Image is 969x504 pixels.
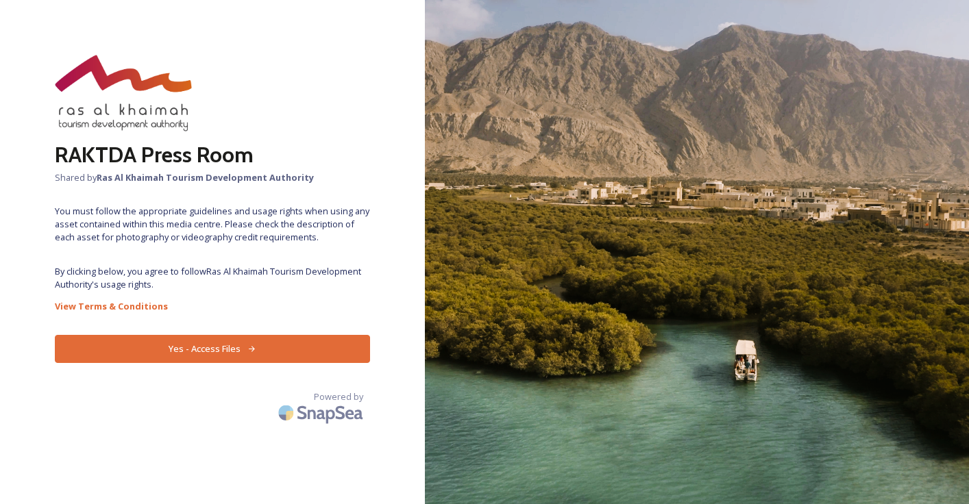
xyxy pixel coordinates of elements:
[55,335,370,363] button: Yes - Access Files
[55,205,370,244] span: You must follow the appropriate guidelines and usage rights when using any asset contained within...
[274,396,370,429] img: SnapSea Logo
[314,390,363,403] span: Powered by
[97,171,314,184] strong: Ras Al Khaimah Tourism Development Authority
[55,298,370,314] a: View Terms & Conditions
[55,300,168,312] strong: View Terms & Conditions
[55,55,192,131] img: raktda_eng_new-stacked-logo_rgb.png
[55,171,370,184] span: Shared by
[55,265,370,291] span: By clicking below, you agree to follow Ras Al Khaimah Tourism Development Authority 's usage rights.
[55,138,370,171] h2: RAKTDA Press Room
